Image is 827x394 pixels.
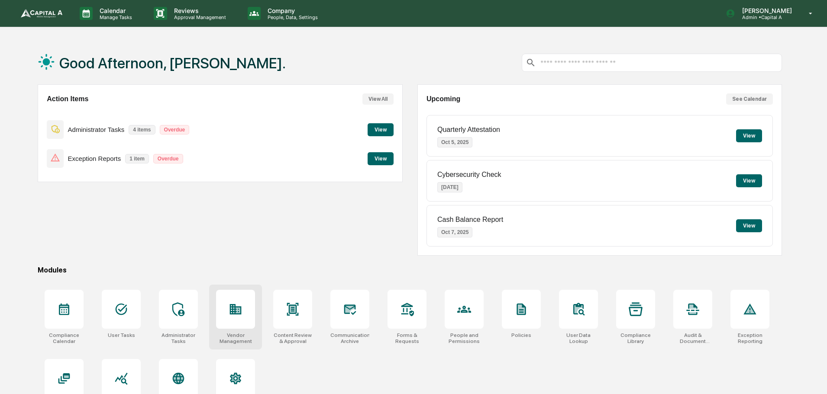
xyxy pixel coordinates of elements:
[261,7,322,14] p: Company
[362,93,394,105] button: View All
[129,125,155,135] p: 4 items
[673,332,712,344] div: Audit & Document Logs
[736,219,762,232] button: View
[437,171,501,179] p: Cybersecurity Check
[38,266,782,274] div: Modules
[445,332,484,344] div: People and Permissions
[125,154,149,163] p: 1 item
[59,54,286,72] h1: Good Afternoon, [PERSON_NAME].
[330,332,369,344] div: Communications Archive
[167,14,230,20] p: Approval Management
[93,7,136,14] p: Calendar
[167,7,230,14] p: Reviews
[735,7,796,14] p: [PERSON_NAME]
[108,332,135,338] div: User Tasks
[68,126,125,133] p: Administrator Tasks
[437,216,503,224] p: Cash Balance Report
[159,332,198,344] div: Administrator Tasks
[47,95,88,103] h2: Action Items
[388,332,426,344] div: Forms & Requests
[21,9,62,18] img: logo
[726,93,773,105] button: See Calendar
[437,182,462,192] p: [DATE]
[437,126,500,134] p: Quarterly Attestation
[735,14,796,20] p: Admin • Capital A
[153,154,183,163] p: Overdue
[160,125,190,135] p: Overdue
[261,14,322,20] p: People, Data, Settings
[736,174,762,187] button: View
[426,95,460,103] h2: Upcoming
[730,332,769,344] div: Exception Reporting
[736,129,762,142] button: View
[559,332,598,344] div: User Data Lookup
[437,137,472,147] p: Oct 5, 2025
[511,332,531,338] div: Policies
[45,332,84,344] div: Compliance Calendar
[368,125,394,133] a: View
[368,123,394,136] button: View
[616,332,655,344] div: Compliance Library
[216,332,255,344] div: Vendor Management
[437,227,472,237] p: Oct 7, 2025
[368,154,394,162] a: View
[368,152,394,165] button: View
[273,332,312,344] div: Content Review & Approval
[93,14,136,20] p: Manage Tasks
[68,155,121,162] p: Exception Reports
